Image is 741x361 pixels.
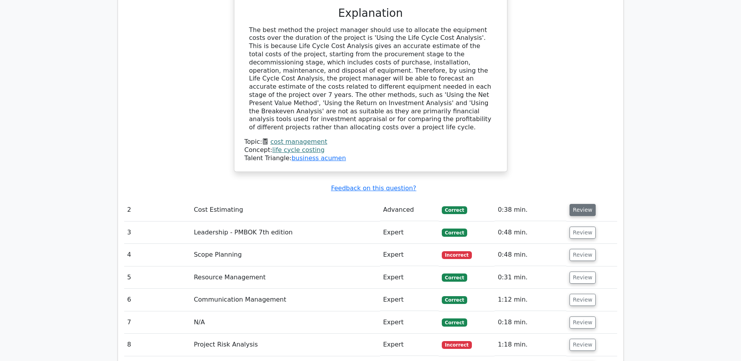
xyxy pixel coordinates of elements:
td: 0:18 min. [495,311,566,334]
td: Expert [380,334,439,356]
td: Expert [380,222,439,244]
a: Feedback on this question? [331,184,416,192]
td: 4 [124,244,191,266]
td: 3 [124,222,191,244]
td: 0:48 min. [495,222,566,244]
a: life cycle costing [272,146,325,154]
td: Scope Planning [191,244,380,266]
span: Incorrect [442,341,472,349]
button: Review [570,227,596,239]
div: Talent Triangle: [245,138,497,162]
td: Expert [380,311,439,334]
td: N/A [191,311,380,334]
span: Incorrect [442,251,472,259]
td: Expert [380,289,439,311]
td: Expert [380,266,439,289]
td: 2 [124,199,191,221]
span: Correct [442,206,467,214]
td: 8 [124,334,191,356]
button: Review [570,204,596,216]
h3: Explanation [249,7,492,20]
td: 7 [124,311,191,334]
td: Cost Estimating [191,199,380,221]
span: Correct [442,296,467,304]
td: 5 [124,266,191,289]
td: 1:18 min. [495,334,566,356]
td: Advanced [380,199,439,221]
a: business acumen [291,154,346,162]
td: Expert [380,244,439,266]
td: 1:12 min. [495,289,566,311]
button: Review [570,294,596,306]
div: The best method the project manager should use to allocate the equipment costs over the duration ... [249,26,492,132]
div: Topic: [245,138,497,146]
td: Project Risk Analysis [191,334,380,356]
div: Concept: [245,146,497,154]
td: 0:31 min. [495,266,566,289]
td: Leadership - PMBOK 7th edition [191,222,380,244]
span: Correct [442,229,467,236]
td: Resource Management [191,266,380,289]
button: Review [570,272,596,284]
span: Correct [442,273,467,281]
button: Review [570,249,596,261]
td: Communication Management [191,289,380,311]
td: 6 [124,289,191,311]
span: Correct [442,318,467,326]
button: Review [570,339,596,351]
button: Review [570,316,596,329]
td: 0:38 min. [495,199,566,221]
a: cost management [270,138,327,145]
td: 0:48 min. [495,244,566,266]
